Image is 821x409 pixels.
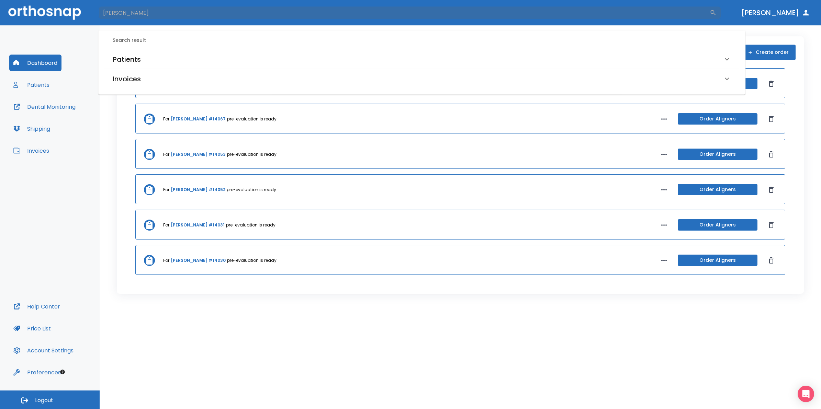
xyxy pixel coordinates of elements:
[9,77,54,93] button: Patients
[798,386,814,402] div: Open Intercom Messenger
[766,220,777,231] button: Dismiss
[9,320,55,337] button: Price List
[9,98,80,115] button: Dental Monitoring
[104,50,739,69] div: Patients
[678,219,757,231] button: Order Aligners
[171,116,226,122] a: [PERSON_NAME] #14067
[766,184,777,195] button: Dismiss
[113,54,141,65] h6: Patients
[163,187,169,193] p: For
[113,37,739,44] h6: Search result
[766,255,777,266] button: Dismiss
[104,69,739,89] div: Invoices
[35,397,53,404] span: Logout
[226,222,275,228] p: pre-evaluation is ready
[741,45,796,60] button: Create order
[678,184,757,195] button: Order Aligners
[227,116,277,122] p: pre-evaluation is ready
[678,149,757,160] button: Order Aligners
[171,151,226,157] a: [PERSON_NAME] #14053
[9,55,61,71] button: Dashboard
[163,116,169,122] p: For
[227,257,277,264] p: pre-evaluation is ready
[678,255,757,266] button: Order Aligners
[227,151,277,157] p: pre-evaluation is ready
[9,142,53,159] button: Invoices
[163,222,169,228] p: For
[59,369,66,375] div: Tooltip anchor
[766,149,777,160] button: Dismiss
[113,73,141,84] h6: Invoices
[171,222,225,228] a: [PERSON_NAME] #14031
[9,120,54,137] button: Shipping
[766,78,777,89] button: Dismiss
[9,364,65,381] button: Preferences
[739,7,813,19] button: [PERSON_NAME]
[678,113,757,125] button: Order Aligners
[766,114,777,125] button: Dismiss
[98,6,710,20] input: Search by Patient Name or Case #
[163,151,169,157] p: For
[171,257,226,264] a: [PERSON_NAME] #14030
[9,298,64,315] button: Help Center
[171,187,225,193] a: [PERSON_NAME] #14052
[8,5,81,20] img: Orthosnap
[227,187,276,193] p: pre-evaluation is ready
[9,342,78,359] button: Account Settings
[163,257,169,264] p: For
